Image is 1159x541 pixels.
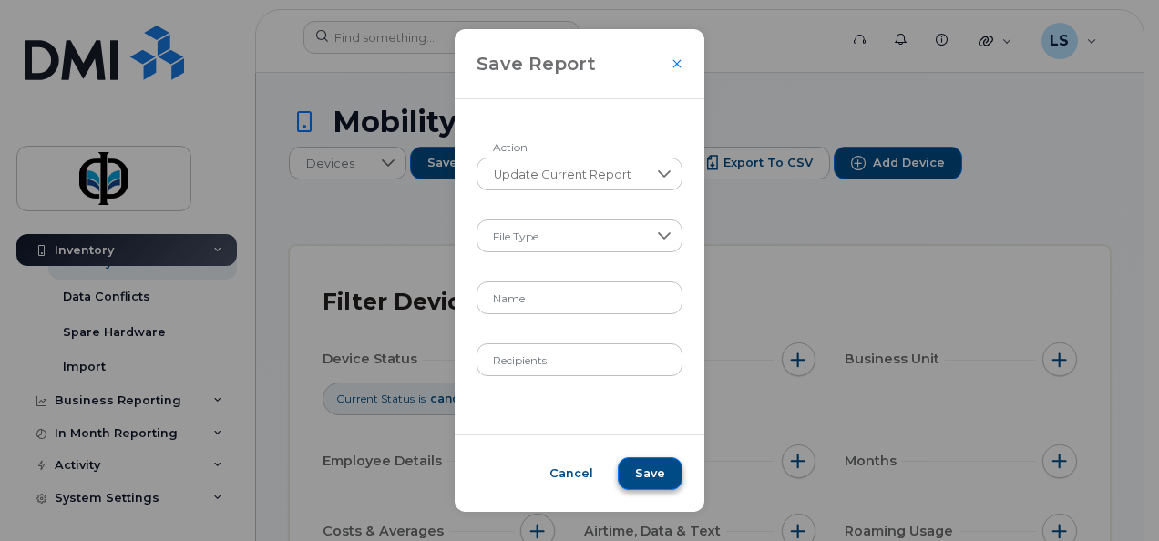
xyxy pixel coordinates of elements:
[672,58,682,69] button: Close
[635,465,665,482] span: Save
[477,51,596,77] span: Save Report
[477,343,683,376] input: Example: a@example.com, b@example.com
[532,457,610,490] button: Cancel
[477,158,648,191] span: Update Current Report
[618,457,682,490] button: Save
[477,281,683,314] input: Name
[549,465,593,482] span: Cancel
